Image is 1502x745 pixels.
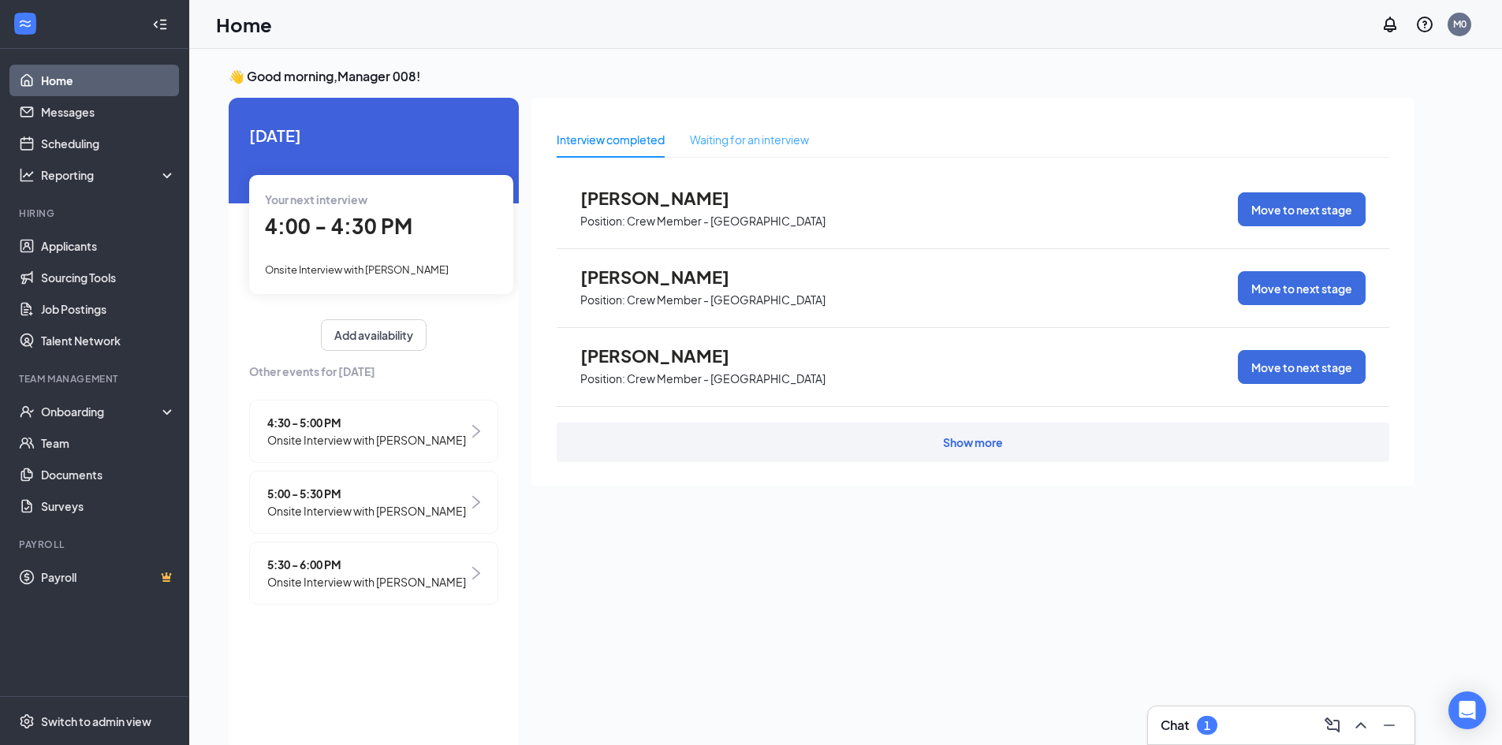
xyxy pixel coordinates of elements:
[580,345,754,366] span: [PERSON_NAME]
[1161,717,1189,734] h3: Chat
[580,188,754,208] span: [PERSON_NAME]
[41,404,162,419] div: Onboarding
[41,230,176,262] a: Applicants
[267,556,466,573] span: 5:30 - 6:00 PM
[41,128,176,159] a: Scheduling
[627,292,826,307] p: Crew Member - [GEOGRAPHIC_DATA]
[41,561,176,593] a: PayrollCrown
[580,371,625,386] p: Position:
[1380,716,1399,735] svg: Minimize
[41,65,176,96] a: Home
[1448,691,1486,729] div: Open Intercom Messenger
[1238,192,1366,226] button: Move to next stage
[1320,713,1345,738] button: ComposeMessage
[1381,15,1400,34] svg: Notifications
[267,573,466,590] span: Onsite Interview with [PERSON_NAME]
[17,16,33,32] svg: WorkstreamLogo
[41,490,176,522] a: Surveys
[321,319,427,351] button: Add availability
[19,538,173,551] div: Payroll
[41,325,176,356] a: Talent Network
[229,68,1414,85] h3: 👋 Good morning, Manager 008 !
[267,485,466,502] span: 5:00 - 5:30 PM
[19,207,173,220] div: Hiring
[41,713,151,729] div: Switch to admin view
[557,131,665,148] div: Interview completed
[690,131,809,148] div: Waiting for an interview
[1453,17,1467,31] div: M0
[627,214,826,229] p: Crew Member - [GEOGRAPHIC_DATA]
[1415,15,1434,34] svg: QuestionInfo
[1323,716,1342,735] svg: ComposeMessage
[1377,713,1402,738] button: Minimize
[152,17,168,32] svg: Collapse
[19,167,35,183] svg: Analysis
[1238,350,1366,384] button: Move to next stage
[41,459,176,490] a: Documents
[580,266,754,287] span: [PERSON_NAME]
[249,123,498,147] span: [DATE]
[41,293,176,325] a: Job Postings
[19,372,173,386] div: Team Management
[627,371,826,386] p: Crew Member - [GEOGRAPHIC_DATA]
[267,414,466,431] span: 4:30 - 5:00 PM
[267,502,466,520] span: Onsite Interview with [PERSON_NAME]
[943,434,1003,450] div: Show more
[580,292,625,307] p: Position:
[265,192,367,207] span: Your next interview
[41,167,177,183] div: Reporting
[41,96,176,128] a: Messages
[249,363,498,380] span: Other events for [DATE]
[41,427,176,459] a: Team
[1238,271,1366,305] button: Move to next stage
[1351,716,1370,735] svg: ChevronUp
[265,263,449,276] span: Onsite Interview with [PERSON_NAME]
[1204,719,1210,732] div: 1
[265,213,412,239] span: 4:00 - 4:30 PM
[216,11,272,38] h1: Home
[19,713,35,729] svg: Settings
[580,214,625,229] p: Position:
[267,431,466,449] span: Onsite Interview with [PERSON_NAME]
[19,404,35,419] svg: UserCheck
[1348,713,1373,738] button: ChevronUp
[41,262,176,293] a: Sourcing Tools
